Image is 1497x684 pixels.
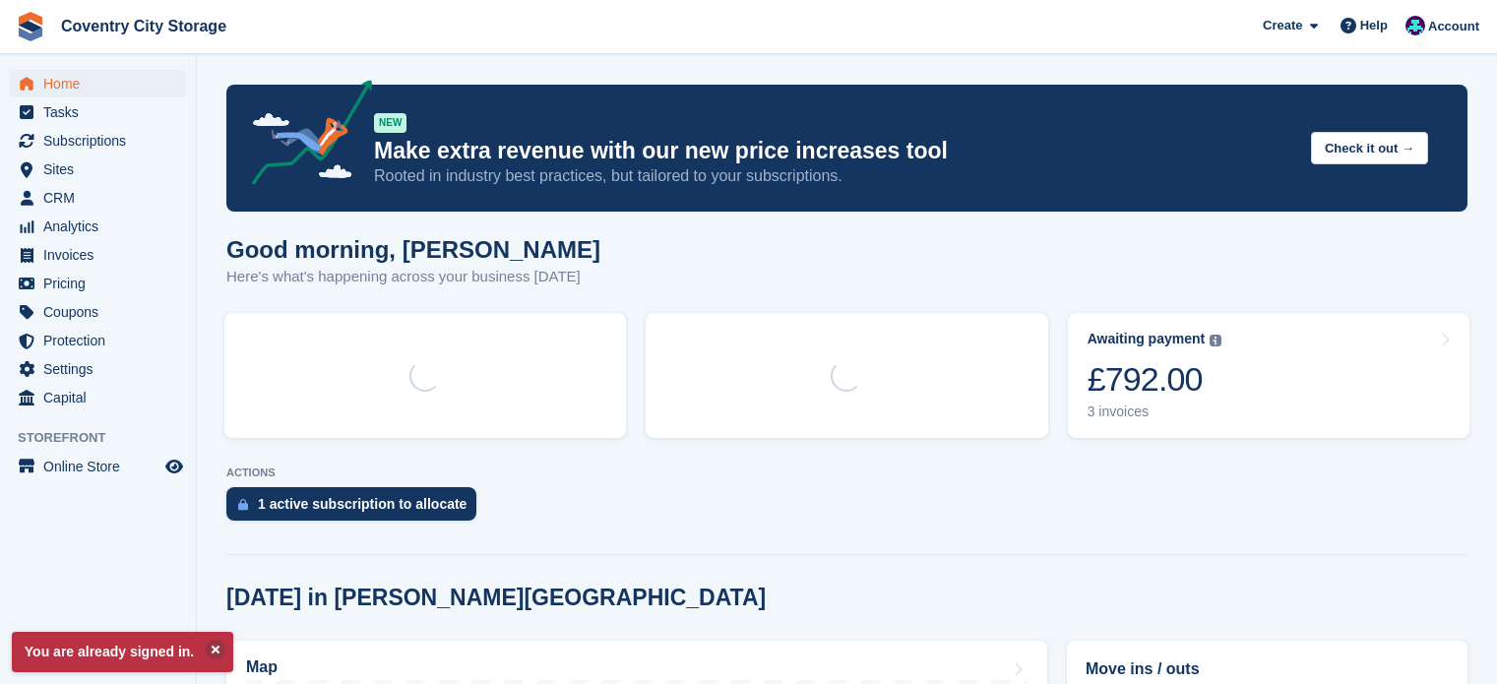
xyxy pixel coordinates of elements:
[235,80,373,192] img: price-adjustments-announcement-icon-8257ccfd72463d97f412b2fc003d46551f7dbcb40ab6d574587a9cd5c0d94...
[10,355,186,383] a: menu
[226,585,766,611] h2: [DATE] in [PERSON_NAME][GEOGRAPHIC_DATA]
[1086,657,1449,681] h2: Move ins / outs
[1088,359,1222,400] div: £792.00
[10,70,186,97] a: menu
[374,137,1295,165] p: Make extra revenue with our new price increases tool
[1068,313,1469,438] a: Awaiting payment £792.00 3 invoices
[1263,16,1302,35] span: Create
[43,241,161,269] span: Invoices
[10,213,186,240] a: menu
[12,632,233,672] p: You are already signed in.
[10,155,186,183] a: menu
[246,658,278,676] h2: Map
[226,487,486,530] a: 1 active subscription to allocate
[16,12,45,41] img: stora-icon-8386f47178a22dfd0bd8f6a31ec36ba5ce8667c1dd55bd0f319d3a0aa187defe.svg
[43,270,161,297] span: Pricing
[10,384,186,411] a: menu
[1210,335,1221,346] img: icon-info-grey-7440780725fd019a000dd9b08b2336e03edf1995a4989e88bcd33f0948082b44.svg
[10,127,186,155] a: menu
[10,241,186,269] a: menu
[1088,331,1206,347] div: Awaiting payment
[10,327,186,354] a: menu
[374,113,406,133] div: NEW
[226,236,600,263] h1: Good morning, [PERSON_NAME]
[18,428,196,448] span: Storefront
[1311,132,1428,164] button: Check it out →
[162,455,186,478] a: Preview store
[43,384,161,411] span: Capital
[10,270,186,297] a: menu
[43,155,161,183] span: Sites
[43,213,161,240] span: Analytics
[226,466,1467,479] p: ACTIONS
[43,184,161,212] span: CRM
[258,496,467,512] div: 1 active subscription to allocate
[43,355,161,383] span: Settings
[10,298,186,326] a: menu
[10,184,186,212] a: menu
[43,298,161,326] span: Coupons
[10,453,186,480] a: menu
[238,498,248,511] img: active_subscription_to_allocate_icon-d502201f5373d7db506a760aba3b589e785aa758c864c3986d89f69b8ff3...
[1405,16,1425,35] img: Michael Doherty
[374,165,1295,187] p: Rooted in industry best practices, but tailored to your subscriptions.
[226,266,600,288] p: Here's what's happening across your business [DATE]
[43,127,161,155] span: Subscriptions
[43,453,161,480] span: Online Store
[53,10,234,42] a: Coventry City Storage
[43,327,161,354] span: Protection
[1360,16,1388,35] span: Help
[1428,17,1479,36] span: Account
[43,98,161,126] span: Tasks
[43,70,161,97] span: Home
[1088,404,1222,420] div: 3 invoices
[10,98,186,126] a: menu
